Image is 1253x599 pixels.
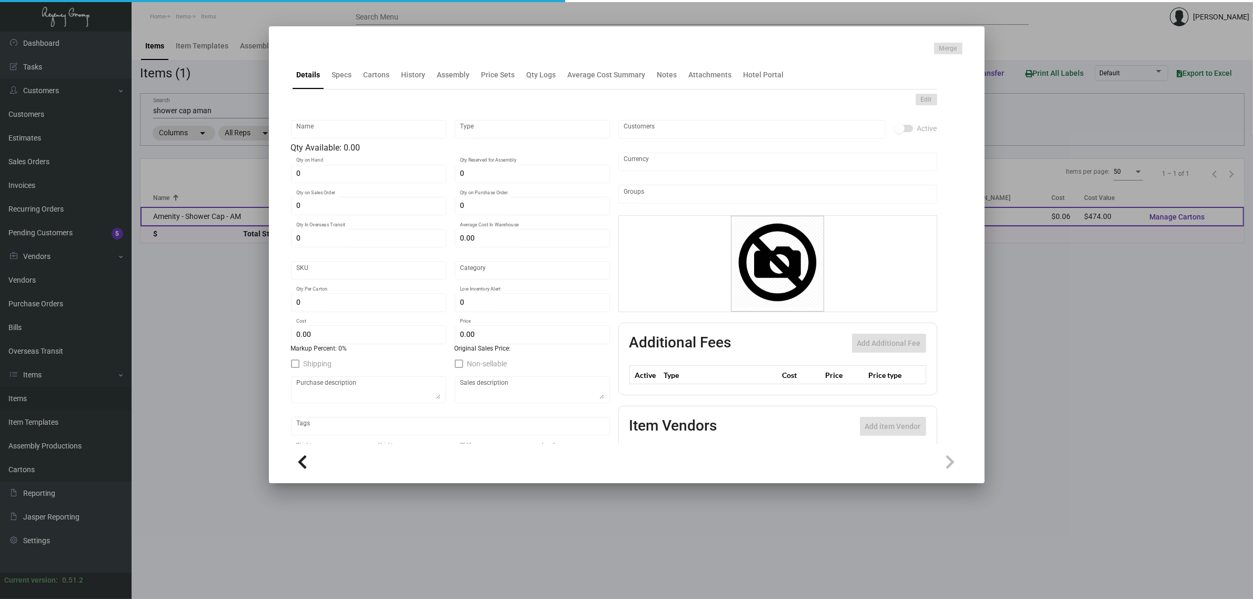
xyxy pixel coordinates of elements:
span: Merge [939,44,957,53]
span: Active [917,122,937,135]
th: Price [823,366,866,384]
div: Qty Logs [527,69,556,81]
span: Non-sellable [467,357,507,370]
div: 0.51.2 [62,575,83,586]
div: Current version: [4,575,58,586]
div: Assembly [437,69,470,81]
span: Edit [921,95,932,104]
span: Add Additional Fee [857,339,921,347]
button: Edit [916,94,937,105]
div: Average Cost Summary [568,69,646,81]
button: Add Additional Fee [852,334,926,353]
div: Attachments [689,69,732,81]
th: Price type [866,366,913,384]
input: Add new.. [624,190,931,198]
span: Shipping [304,357,332,370]
div: Specs [332,69,352,81]
div: Details [297,69,320,81]
h2: Additional Fees [629,334,731,353]
h2: Item Vendors [629,417,717,436]
th: Cost [779,366,823,384]
button: Merge [934,43,963,54]
span: Add item Vendor [865,422,921,431]
input: Add new.. [624,125,880,134]
button: Add item Vendor [860,417,926,436]
div: Qty Available: 0.00 [291,142,610,154]
div: Notes [657,69,677,81]
div: Price Sets [482,69,515,81]
div: Cartons [364,69,390,81]
th: Type [661,366,779,384]
div: History [402,69,426,81]
th: Active [629,366,661,384]
div: Hotel Portal [744,69,784,81]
